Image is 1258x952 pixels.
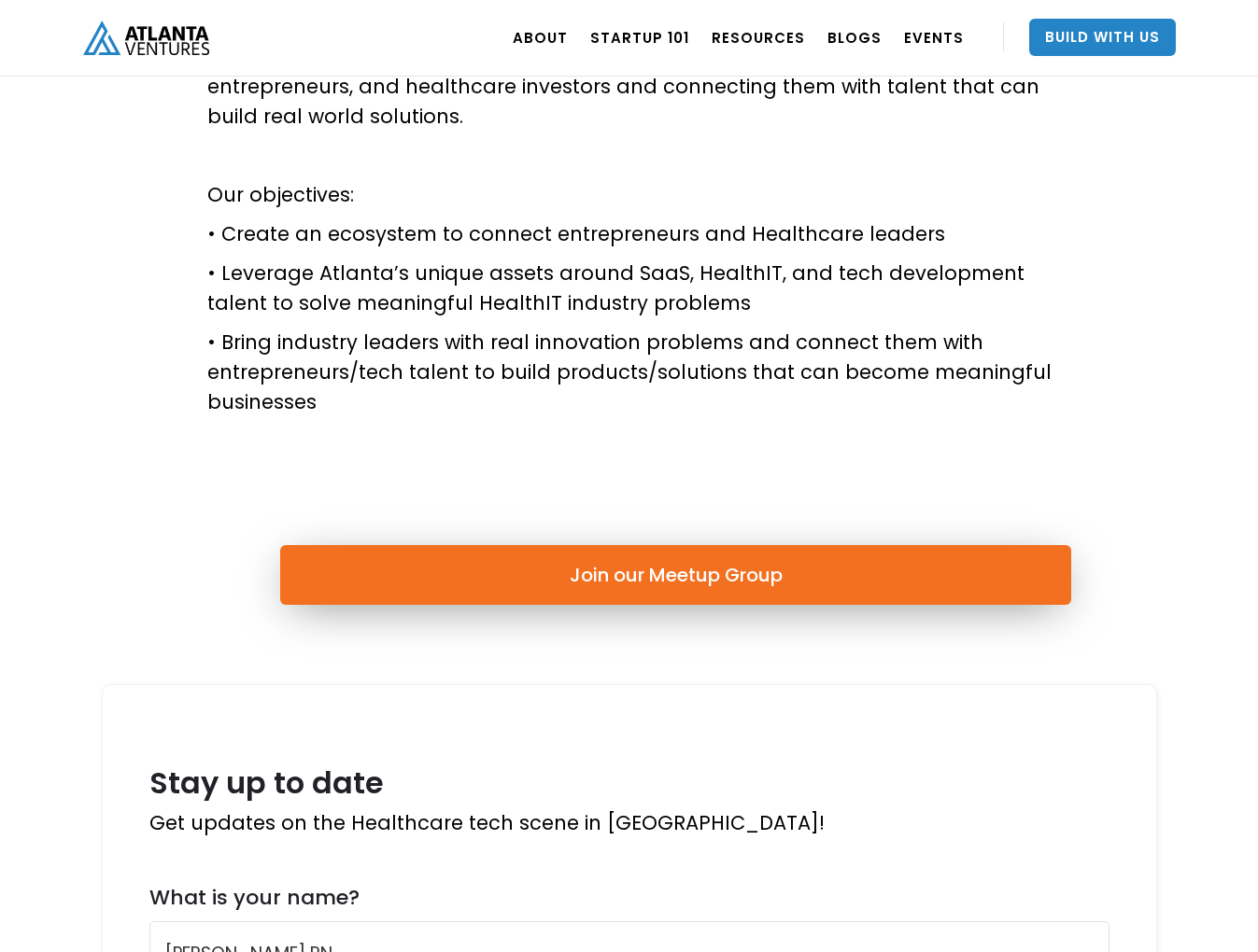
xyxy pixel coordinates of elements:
h2: Stay up to date [149,766,1110,799]
p: • Bring industry leaders with real innovation problems and connect them with entrepreneurs/tech t... [207,328,1052,417]
a: Startup 101 [590,11,689,63]
p: • Leverage Atlanta’s unique assets around SaaS, HealthIT, and tech development talent to solve me... [207,259,1052,318]
label: What is your name? [149,885,360,910]
p: Get updates on the Healthcare tech scene in [GEOGRAPHIC_DATA]! [149,808,1110,838]
a: EVENTS [904,11,964,63]
a: Build With Us [1029,19,1176,56]
a: RESOURCES [712,11,805,63]
p: ‍ [207,141,1052,171]
a: Join our Meetup Group [280,545,1072,605]
p: • Create an ecosystem to connect entrepreneurs and Healthcare leaders [207,219,1052,249]
p: Our objectives: [207,180,1052,210]
a: ABOUT [513,11,568,63]
a: BLOGS [827,11,882,63]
